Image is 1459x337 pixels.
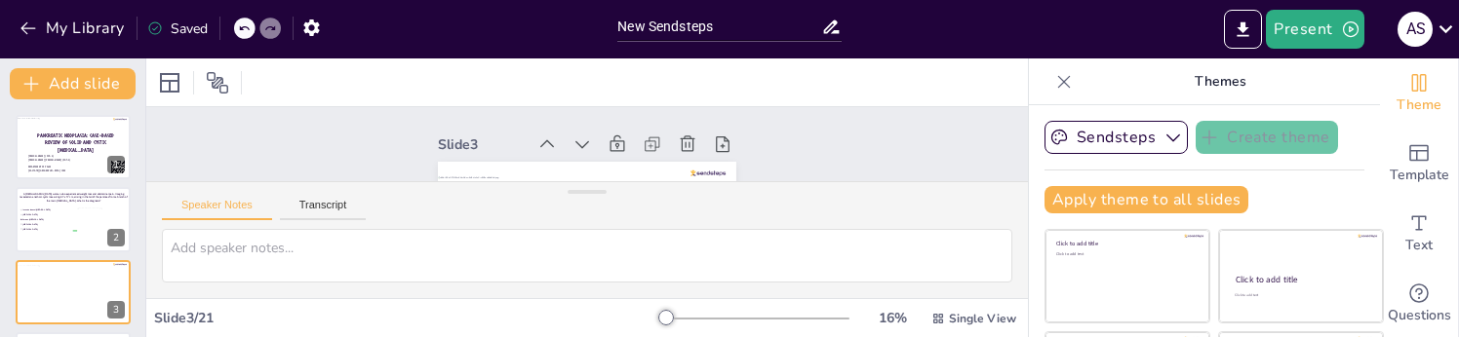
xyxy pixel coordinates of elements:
[1388,305,1451,326] span: Questions
[22,209,76,212] span: Invasive ductal [MEDICAL_DATA]
[28,168,65,171] span: [US_STATE][GEOGRAPHIC_DATA] SOM
[107,301,125,318] div: 3
[1080,58,1360,105] p: Themes
[22,228,76,231] span: [MEDICAL_DATA]
[10,68,136,99] button: Add slide
[22,219,76,222] span: Serous [MEDICAL_DATA]
[22,214,76,217] span: [MEDICAL_DATA]
[438,135,526,154] div: Slide 3
[1397,94,1441,116] span: Theme
[1380,58,1458,129] div: Change the overall theme
[1390,165,1449,186] span: Template
[162,199,272,220] button: Speaker Notes
[1196,121,1338,154] button: Create theme
[1056,240,1196,247] div: Click to add title
[147,19,208,38] div: Saved
[107,156,125,173] div: 1
[949,311,1016,326] span: Single View
[107,229,125,246] div: 2
[1224,10,1262,49] button: Export to PowerPoint
[1045,121,1188,154] button: Sendsteps
[154,309,662,327] div: Slide 3 / 21
[20,193,128,203] p: A [DEMOGRAPHIC_DATA] woman who experienced weight loss and abdominal pain. Imaging revealed an an...
[1045,186,1248,213] button: Apply theme to all slides
[16,187,131,251] div: false|editorInvasive ductal [MEDICAL_DATA][MEDICAL_DATA]Serous [MEDICAL_DATA][MEDICAL_DATA][MEDIC...
[1398,10,1433,49] button: A S
[28,155,54,158] span: [PERSON_NAME] (pgy-4)
[1398,12,1433,47] div: A S
[1380,199,1458,269] div: Add text boxes
[206,71,229,94] span: Position
[1235,293,1364,298] div: Click to add text
[28,159,71,162] span: [PERSON_NAME] [PERSON_NAME] (PGY-2)
[28,166,51,168] span: DEPARTMENT OF PALM
[22,223,76,226] span: [MEDICAL_DATA]
[1380,129,1458,199] div: Add ready made slides
[16,260,131,324] div: https://app.sendsteps.com/image/7b2877fe-6d/0ed7f19d-42e2-4ed3-b170-27cf9f5e1a61.pnge25b793c-08/3...
[154,67,185,98] div: Layout
[1236,274,1365,285] div: Click to add title
[869,309,916,327] div: 16 %
[1056,252,1196,257] div: Click to add text
[280,199,367,220] button: Transcript
[16,115,131,179] div: https://app.sendsteps.com/image/7b2877fe-6d/0ed7f19d-42e2-4ed3-b170-27cf9f5e1a61.pngPANCREATIC NE...
[617,13,820,41] input: Insert title
[1266,10,1363,49] button: Present
[15,13,133,44] button: My Library
[1405,235,1433,256] span: Text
